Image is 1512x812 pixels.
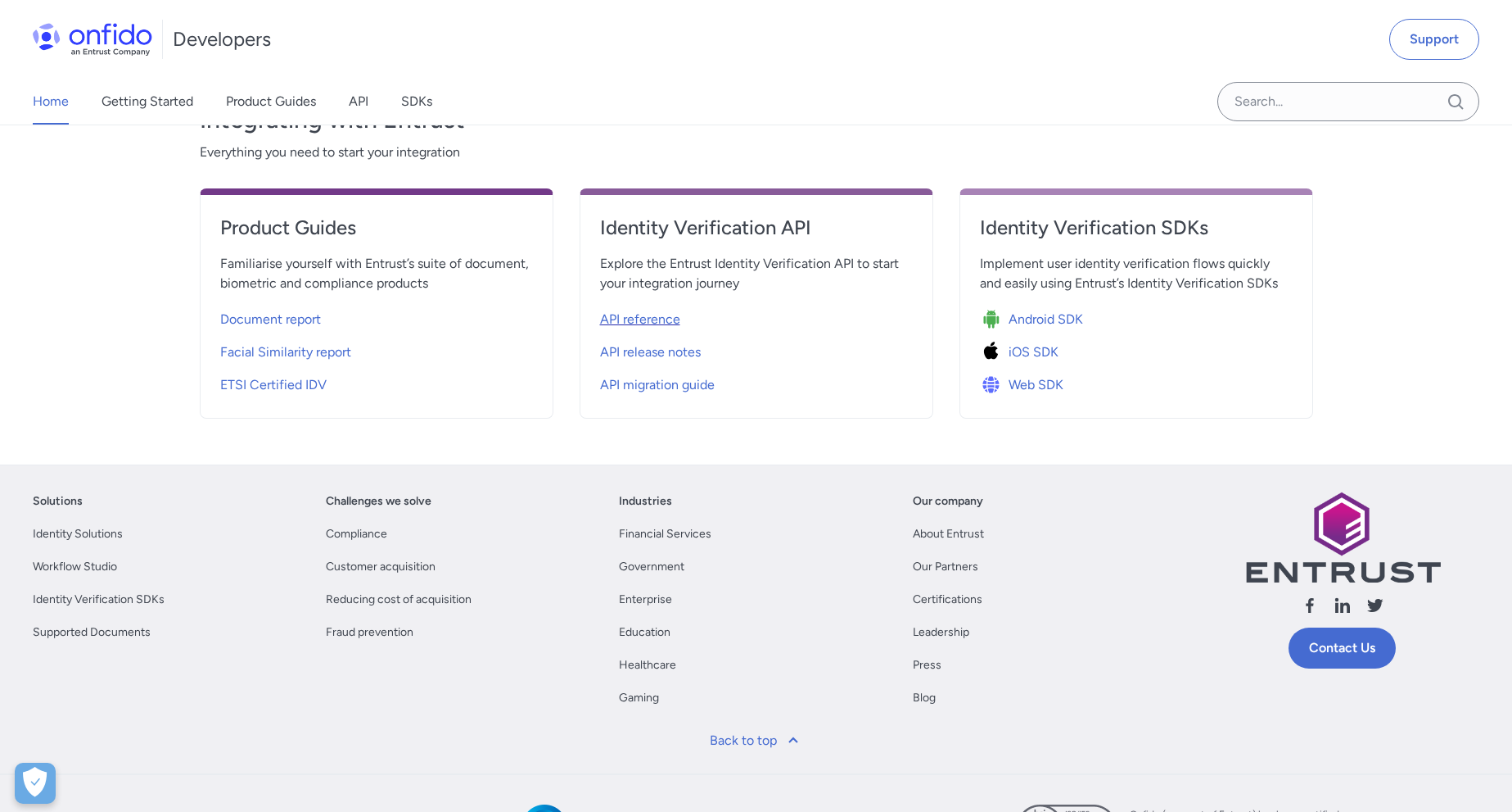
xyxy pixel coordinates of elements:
a: Facial Similarity report [220,333,533,365]
h1: Developers [173,26,271,52]
svg: Follow us linkedin [1333,596,1352,615]
a: Follow us X (Twitter) [1365,596,1385,621]
a: API reference [600,300,913,333]
span: iOS SDK [1009,342,1058,362]
a: Healthcare [619,655,676,675]
a: Industries [619,492,672,511]
a: About Entrust [913,524,984,544]
a: Getting Started [102,79,193,125]
a: Certifications [913,590,982,610]
a: Contact Us [1289,628,1396,669]
a: Document report [220,300,533,333]
a: Customer acquisition [326,557,436,577]
input: Onfido search input field [1217,82,1479,121]
img: Onfido Logo [33,23,152,56]
a: Compliance [326,524,387,544]
img: Entrust logo [1244,492,1441,583]
a: Follow us linkedin [1333,596,1352,621]
a: Gaming [619,688,659,708]
a: Government [619,557,684,577]
a: Identity Verification SDKs [33,590,165,610]
a: Our Partners [913,557,978,577]
h4: Product Guides [220,215,533,241]
span: Familiarise yourself with Entrust’s suite of document, biometric and compliance products [220,254,533,293]
a: API migration guide [600,365,913,398]
span: API reference [600,310,680,329]
a: Financial Services [619,524,711,544]
a: Back to top [700,721,813,760]
span: API migration guide [600,375,715,395]
a: Product Guides [226,79,316,125]
a: Home [33,79,69,125]
span: ETSI Certified IDV [220,375,327,395]
a: Enterprise [619,590,672,610]
span: Implement user identity verification flows quickly and easily using Entrust’s Identity Verificati... [980,254,1293,293]
a: ETSI Certified IDV [220,365,533,398]
a: Solutions [33,492,83,511]
span: Everything you need to start your integration [200,143,1313,162]
a: Identity Verification API [600,215,913,254]
span: Web SDK [1009,375,1063,395]
a: Icon Web SDKWeb SDK [980,365,1293,398]
svg: Follow us X (Twitter) [1365,596,1385,615]
img: Icon Android SDK [980,308,1009,331]
div: Cookie Preferences [15,763,56,804]
img: Icon Web SDK [980,374,1009,397]
a: API [349,79,368,125]
a: Supported Documents [33,623,151,642]
h4: Identity Verification API [600,215,913,241]
button: Open Preferences [15,763,56,804]
a: Reducing cost of acquisition [326,590,472,610]
h4: Identity Verification SDKs [980,215,1293,241]
span: Explore the Entrust Identity Verification API to start your integration journey [600,254,913,293]
a: Identity Solutions [33,524,123,544]
a: Identity Verification SDKs [980,215,1293,254]
a: Workflow Studio [33,557,117,577]
a: Icon iOS SDKiOS SDK [980,333,1293,365]
img: Icon iOS SDK [980,341,1009,364]
svg: Follow us facebook [1300,596,1320,615]
a: API release notes [600,333,913,365]
a: Leadership [913,623,969,642]
span: Android SDK [1009,310,1083,329]
a: Icon Android SDKAndroid SDK [980,300,1293,333]
a: Our company [913,492,983,511]
a: Product Guides [220,215,533,254]
a: Fraud prevention [326,623,413,642]
a: Support [1389,19,1479,60]
a: Blog [913,688,936,708]
span: Facial Similarity report [220,342,351,362]
span: Document report [220,310,321,329]
a: Press [913,655,941,675]
a: SDKs [401,79,432,125]
a: Education [619,623,670,642]
a: Follow us facebook [1300,596,1320,621]
span: API release notes [600,342,701,362]
a: Challenges we solve [326,492,431,511]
